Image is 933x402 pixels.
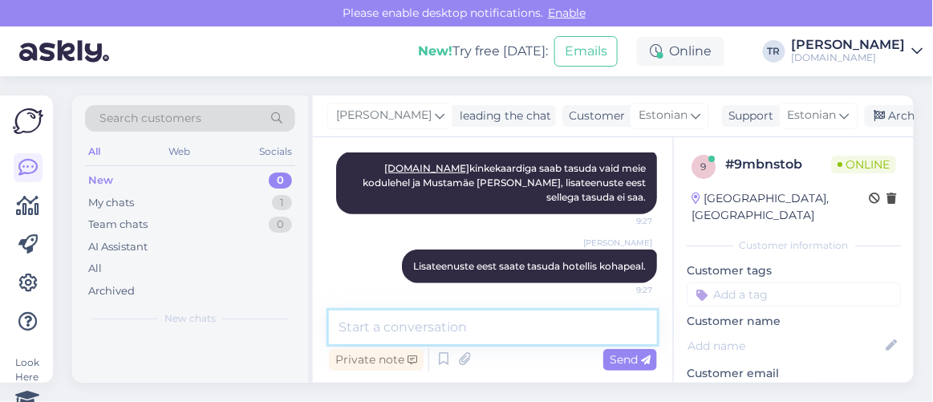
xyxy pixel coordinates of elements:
[418,42,548,61] div: Try free [DATE]:
[792,39,923,64] a: [PERSON_NAME][DOMAIN_NAME]
[687,365,901,382] p: Customer email
[88,173,113,189] div: New
[88,283,135,299] div: Archived
[610,352,651,367] span: Send
[583,237,652,249] span: [PERSON_NAME]
[592,284,652,296] span: 9:27
[269,173,292,189] div: 0
[13,108,43,134] img: Askly Logo
[687,262,901,279] p: Customer tags
[788,107,837,124] span: Estonian
[85,141,103,162] div: All
[687,282,901,307] input: Add a tag
[413,260,646,272] span: Lisateenuste eest saate tasuda hotellis kohapeal.
[725,155,831,174] div: # 9mbnstob
[688,337,882,355] input: Add name
[453,108,551,124] div: leading the chat
[256,141,295,162] div: Socials
[792,39,906,51] div: [PERSON_NAME]
[99,110,201,127] span: Search customers
[269,217,292,233] div: 0
[88,195,134,211] div: My chats
[329,349,424,371] div: Private note
[687,238,901,253] div: Customer information
[639,107,688,124] span: Estonian
[88,261,102,277] div: All
[687,313,901,330] p: Customer name
[164,311,216,326] span: New chats
[88,239,148,255] div: AI Assistant
[88,217,148,233] div: Team chats
[562,108,625,124] div: Customer
[831,156,896,173] span: Online
[166,141,194,162] div: Web
[554,36,618,67] button: Emails
[763,40,785,63] div: TR
[701,160,707,173] span: 9
[722,108,774,124] div: Support
[792,51,906,64] div: [DOMAIN_NAME]
[272,195,292,211] div: 1
[418,43,452,59] b: New!
[336,107,432,124] span: [PERSON_NAME]
[363,162,648,203] span: kinkekaardiga saab tasuda vaid meie kodulehel ja Mustamäe [PERSON_NAME], lisateenuste eest selleg...
[543,6,590,20] span: Enable
[384,162,469,174] a: [DOMAIN_NAME]
[592,215,652,227] span: 9:27
[692,190,869,224] div: [GEOGRAPHIC_DATA], [GEOGRAPHIC_DATA]
[637,37,724,66] div: Online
